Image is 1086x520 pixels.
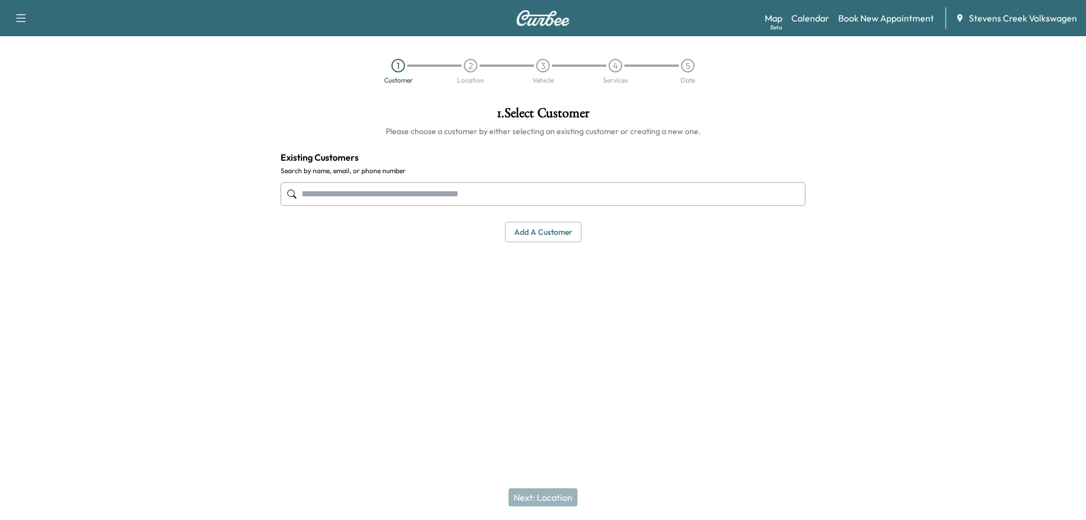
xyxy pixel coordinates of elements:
div: 4 [609,59,622,72]
h1: 1 . Select Customer [281,106,805,126]
a: Calendar [791,11,829,25]
a: Book New Appointment [838,11,934,25]
div: Beta [770,23,782,32]
div: 1 [391,59,405,72]
div: Vehicle [532,77,554,84]
div: 5 [681,59,695,72]
div: 3 [536,59,550,72]
div: 2 [464,59,477,72]
h6: Please choose a customer by either selecting an existing customer or creating a new one. [281,126,805,137]
div: Customer [384,77,413,84]
h4: Existing Customers [281,151,805,164]
a: MapBeta [765,11,782,25]
div: Date [680,77,695,84]
span: Stevens Creek Volkswagen [969,11,1077,25]
label: Search by name, email, or phone number [281,166,805,175]
div: Location [457,77,484,84]
div: Services [603,77,628,84]
button: Add a customer [505,222,581,243]
img: Curbee Logo [516,10,570,26]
